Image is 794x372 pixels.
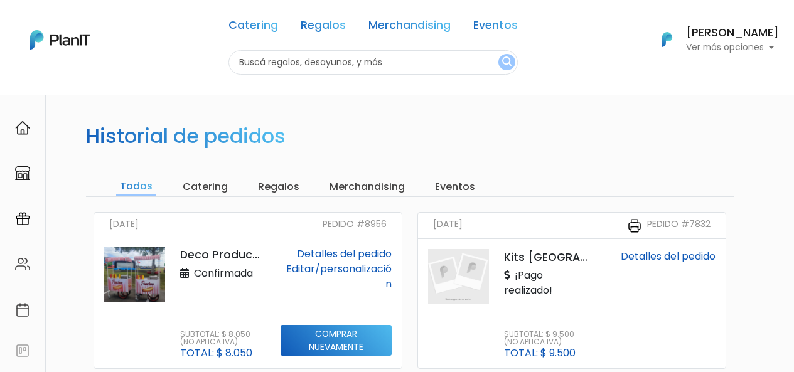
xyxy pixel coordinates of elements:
img: PlanIt Logo [653,26,681,53]
a: Merchandising [368,20,451,35]
img: planit_placeholder-9427b205c7ae5e9bf800e9d23d5b17a34c4c1a44177066c4629bad40f2d9547d.png [428,249,489,304]
p: Ver más opciones [686,43,779,52]
p: Confirmada [180,266,253,281]
img: printer-31133f7acbd7ec30ea1ab4a3b6864c9b5ed483bd8d1a339becc4798053a55bbc.svg [627,218,642,233]
p: (No aplica IVA) [180,338,252,346]
input: Todos [116,178,156,196]
input: Eventos [431,178,479,196]
input: Buscá regalos, desayunos, y más [228,50,518,75]
p: Subtotal: $ 9.500 [504,331,576,338]
h2: Historial de pedidos [86,124,286,148]
input: Comprar nuevamente [281,325,392,356]
input: Merchandising [326,178,409,196]
img: home-e721727adea9d79c4d83392d1f703f7f8bce08238fde08b1acbfd93340b81755.svg [15,120,30,136]
img: search_button-432b6d5273f82d61273b3651a40e1bd1b912527efae98b1b7a1b2c0702e16a8d.svg [502,56,512,68]
img: feedback-78b5a0c8f98aac82b08bfc38622c3050aee476f2c9584af64705fc4e61158814.svg [15,343,30,358]
img: marketplace-4ceaa7011d94191e9ded77b95e3339b90024bf715f7c57f8cf31f2d8c509eaba.svg [15,166,30,181]
small: Pedido #7832 [647,218,711,233]
img: thumb_Captura_de_pantalla_2025-05-05_113950.png [104,247,165,302]
input: Catering [179,178,232,196]
small: [DATE] [433,218,463,233]
small: Pedido #8956 [323,218,387,231]
p: ¡Pago realizado! [504,268,590,298]
p: Subtotal: $ 8.050 [180,331,252,338]
img: PlanIt Logo [30,30,90,50]
p: Kits [GEOGRAPHIC_DATA] [504,249,590,265]
p: Deco Producciones [180,247,266,263]
img: campaigns-02234683943229c281be62815700db0a1741e53638e28bf9629b52c665b00959.svg [15,211,30,226]
a: Regalos [301,20,346,35]
a: Detalles del pedido [297,247,392,261]
button: PlanIt Logo [PERSON_NAME] Ver más opciones [646,23,779,56]
p: Total: $ 8.050 [180,348,252,358]
h6: [PERSON_NAME] [686,28,779,39]
p: Total: $ 9.500 [504,348,576,358]
a: Eventos [473,20,518,35]
a: Detalles del pedido [621,249,716,263]
a: Catering [228,20,278,35]
a: Editar/personalización [286,262,392,291]
img: calendar-87d922413cdce8b2cf7b7f5f62616a5cf9e4887200fb71536465627b3292af00.svg [15,302,30,317]
p: (No aplica IVA) [504,338,576,346]
img: people-662611757002400ad9ed0e3c099ab2801c6687ba6c219adb57efc949bc21e19d.svg [15,257,30,272]
input: Regalos [254,178,303,196]
small: [DATE] [109,218,139,231]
